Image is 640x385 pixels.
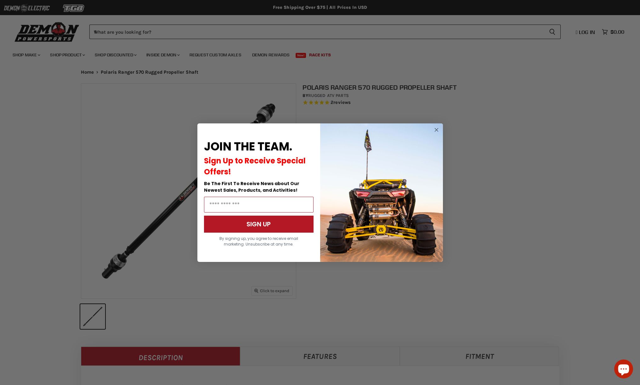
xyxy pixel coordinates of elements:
span: Be The First To Receive News about Our Newest Sales, Products, and Activities! [204,180,299,193]
img: a9095488-b6e7-41ba-879d-588abfab540b.jpeg [320,123,443,262]
button: SIGN UP [204,216,314,233]
span: By signing up, you agree to receive email marketing. Unsubscribe at any time. [219,236,298,247]
button: Close dialog [433,126,440,134]
span: JOIN THE TEAM. [204,139,292,155]
inbox-online-store-chat: Shopify online store chat [612,360,635,380]
span: Sign Up to Receive Special Offers! [204,156,306,177]
input: Email Address [204,197,314,212]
